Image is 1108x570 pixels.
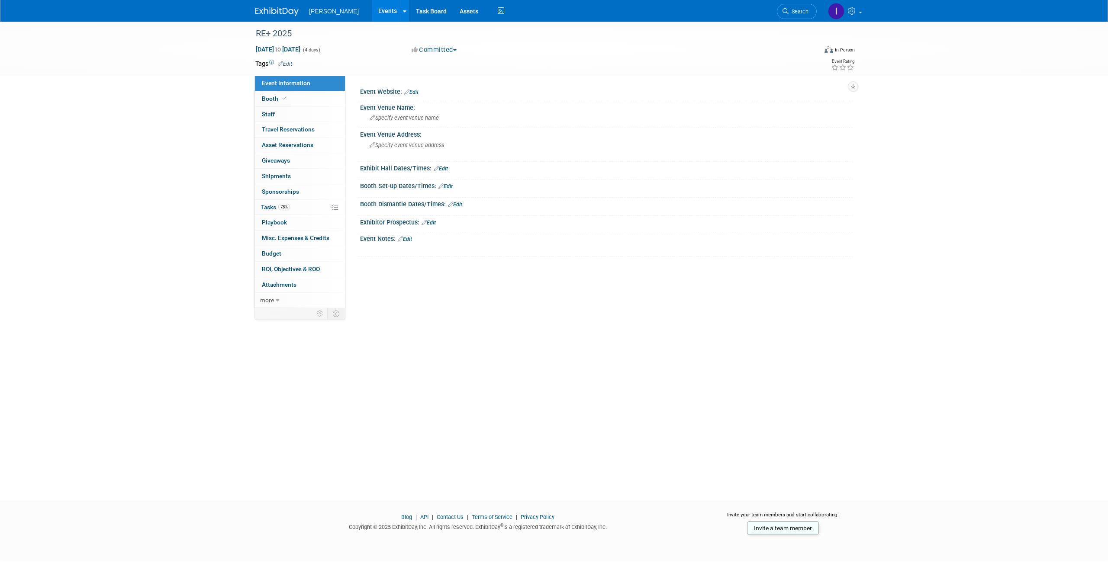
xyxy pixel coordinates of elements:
a: ROI, Objectives & ROO [255,262,345,277]
a: Edit [278,61,292,67]
a: Tasks78% [255,200,345,215]
span: Specify event venue address [370,142,444,148]
a: Staff [255,107,345,122]
span: Search [789,8,808,15]
span: | [430,514,435,520]
span: | [465,514,470,520]
a: Attachments [255,277,345,292]
span: 78% [278,204,290,210]
a: API [420,514,428,520]
div: Event Format [766,45,855,58]
span: more [260,297,274,304]
a: Edit [422,220,436,226]
a: more [255,293,345,308]
span: Budget [262,250,281,257]
span: Playbook [262,219,287,226]
span: Specify event venue name [370,115,439,121]
span: Travel Reservations [262,126,315,133]
a: Asset Reservations [255,138,345,153]
a: Edit [438,183,453,189]
a: Giveaways [255,153,345,168]
span: | [514,514,519,520]
span: Shipments [262,173,291,179]
span: [DATE] [DATE] [255,45,301,53]
span: [PERSON_NAME] [309,8,359,15]
img: ExhibitDay [255,7,299,16]
span: | [413,514,419,520]
a: Privacy Policy [521,514,554,520]
a: Invite a team member [747,521,819,535]
td: Tags [255,59,292,68]
span: Booth [262,95,288,102]
span: Attachments [262,281,296,288]
span: to [274,46,282,53]
a: Event Information [255,76,345,91]
div: Copyright © 2025 ExhibitDay, Inc. All rights reserved. ExhibitDay is a registered trademark of Ex... [255,521,700,531]
span: Staff [262,111,275,118]
a: Playbook [255,215,345,230]
a: Search [777,4,817,19]
a: Terms of Service [472,514,512,520]
img: Format-Inperson.png [825,46,833,53]
span: Tasks [261,204,290,211]
div: RE+ 2025 [253,26,804,42]
div: Event Notes: [360,232,853,243]
i: Booth reservation complete [282,96,287,101]
a: Sponsorships [255,184,345,199]
a: Edit [448,202,462,208]
div: Event Venue Address: [360,128,853,139]
span: Event Information [262,80,310,86]
span: Misc. Expenses & Credits [262,234,329,241]
span: (4 days) [302,47,320,53]
a: Blog [401,514,412,520]
div: Event Rating [831,59,854,64]
span: ROI, Objectives & ROO [262,266,320,272]
div: Invite your team members and start collaborating: [713,511,853,524]
div: Exhibit Hall Dates/Times: [360,162,853,173]
div: Exhibitor Prospectus: [360,216,853,227]
button: Committed [409,45,460,54]
a: Edit [404,89,419,95]
div: Event Website: [360,85,853,96]
a: Contact Us [437,514,464,520]
a: Budget [255,246,345,261]
div: Booth Set-up Dates/Times: [360,179,853,191]
sup: ® [500,523,503,528]
div: Booth Dismantle Dates/Times: [360,198,853,209]
div: In-Person [834,47,855,53]
div: Event Venue Name: [360,101,853,112]
a: Edit [398,236,412,242]
a: Travel Reservations [255,122,345,137]
td: Toggle Event Tabs [328,308,345,319]
span: Asset Reservations [262,141,313,148]
td: Personalize Event Tab Strip [312,308,328,319]
a: Shipments [255,169,345,184]
span: Sponsorships [262,188,299,195]
a: Misc. Expenses & Credits [255,231,345,246]
img: Isabella DeJulia [828,3,844,19]
a: Edit [434,166,448,172]
span: Giveaways [262,157,290,164]
a: Booth [255,91,345,106]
